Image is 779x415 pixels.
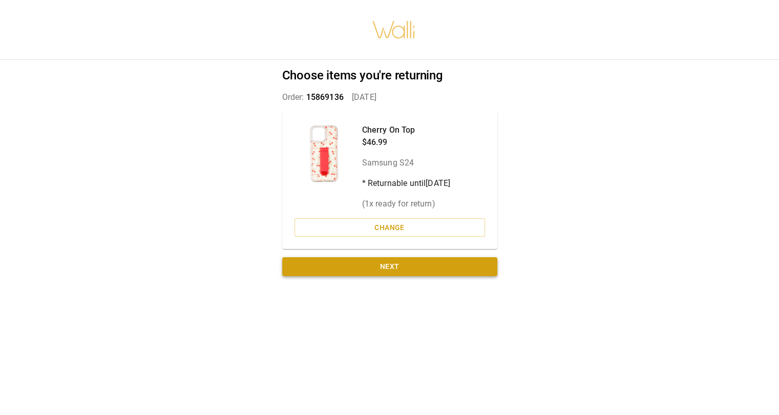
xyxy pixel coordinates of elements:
[362,177,451,190] p: * Returnable until [DATE]
[362,157,451,169] p: Samsung S24
[362,198,451,210] p: ( 1 x ready for return)
[306,92,344,102] span: 15869136
[282,68,497,83] h2: Choose items you're returning
[362,136,451,149] p: $46.99
[282,257,497,276] button: Next
[282,91,497,103] p: Order: [DATE]
[294,218,485,237] button: Change
[362,124,451,136] p: Cherry On Top
[372,8,416,52] img: walli-inc.myshopify.com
